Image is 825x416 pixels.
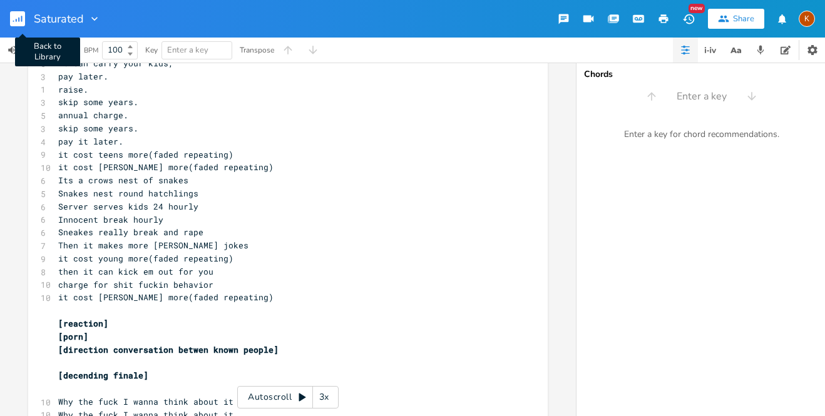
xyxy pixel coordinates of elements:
[58,370,148,381] span: [decending finale]
[10,4,35,34] button: Back to Library
[58,96,138,108] span: skip some years.
[58,396,233,407] span: Why the fuck I wanna think about it
[58,226,203,238] span: Sneakes really break and rape
[167,44,208,56] span: Enter a key
[58,331,88,342] span: [porn]
[58,136,123,147] span: pay it later.
[58,292,274,303] span: it cost [PERSON_NAME] more(faded repeating)
[799,11,815,27] div: Kat
[58,161,274,173] span: it cost [PERSON_NAME] more(faded repeating)
[58,214,163,225] span: Innocent break hourly
[313,386,336,408] div: 3x
[58,71,108,82] span: pay later.
[689,4,705,13] div: New
[58,188,198,199] span: Snakes nest round hatchlings
[584,70,819,79] div: Chords
[58,279,213,290] span: charge for shit fuckin behavior
[676,8,701,30] button: New
[145,46,158,54] div: Key
[84,47,98,54] div: BPM
[58,253,233,264] span: it cost young more(faded repeating)
[240,46,274,54] div: Transpose
[58,344,279,355] span: [direction conversation betwen known people]
[799,4,815,33] button: K
[58,84,88,95] span: raise.
[58,58,173,69] span: it can carry your kids,
[58,123,138,134] span: skip some years.
[58,240,249,251] span: Then it makes more [PERSON_NAME] jokes
[58,149,233,160] span: it cost teens more(faded repeating)
[677,89,727,104] span: Enter a key
[237,386,339,408] div: Autoscroll
[58,318,108,329] span: [reaction]
[733,13,754,24] div: Share
[58,175,188,186] span: Its a crows nest of snakes
[58,266,213,277] span: then it can kick em out for you
[708,9,764,29] button: Share
[58,109,128,121] span: annual charge.
[58,201,198,212] span: Server serves kids 24 hourly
